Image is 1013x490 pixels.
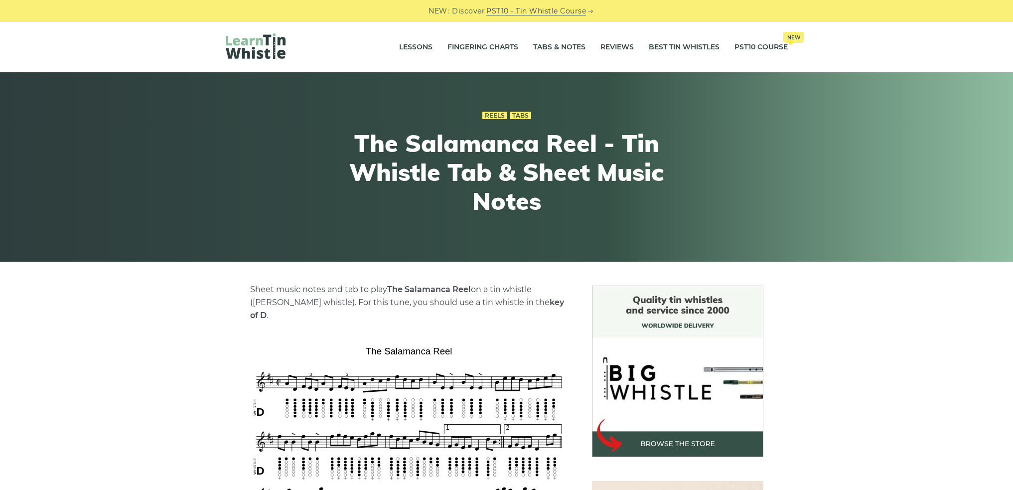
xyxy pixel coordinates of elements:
a: Tabs & Notes [533,35,585,60]
img: LearnTinWhistle.com [226,33,286,59]
p: Sheet music notes and tab to play on a tin whistle ([PERSON_NAME] whistle). For this tune, you sh... [250,283,568,322]
a: Tabs [510,112,531,120]
h1: The Salamanca Reel - Tin Whistle Tab & Sheet Music Notes [323,129,690,215]
img: BigWhistle Tin Whistle Store [592,286,763,457]
a: Reviews [600,35,634,60]
a: Lessons [399,35,433,60]
a: Reels [482,112,507,120]
a: Fingering Charts [447,35,518,60]
strong: The Salamanca Reel [387,285,471,294]
strong: key of D [250,298,564,320]
a: Best Tin Whistles [649,35,720,60]
a: PST10 CourseNew [734,35,788,60]
span: New [783,32,804,43]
